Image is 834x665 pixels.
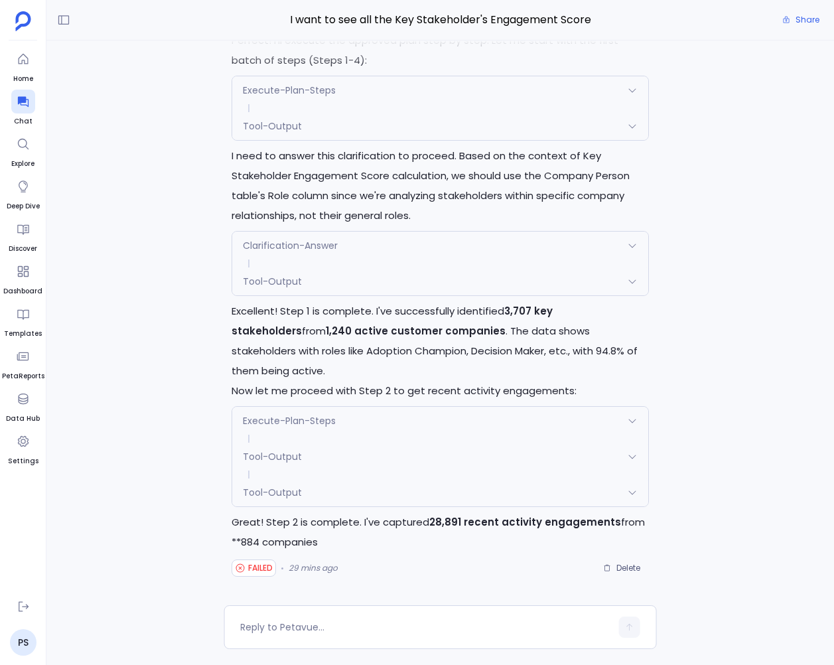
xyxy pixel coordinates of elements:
[243,275,302,288] span: Tool-Output
[243,486,302,499] span: Tool-Output
[6,413,40,424] span: Data Hub
[11,159,35,169] span: Explore
[7,201,40,212] span: Deep Dive
[4,329,42,339] span: Templates
[2,371,44,382] span: PetaReports
[8,429,38,467] a: Settings
[232,381,649,401] p: Now let me proceed with Step 2 to get recent activity engagements:
[3,259,42,297] a: Dashboard
[3,286,42,297] span: Dashboard
[11,47,35,84] a: Home
[10,629,36,656] a: PS
[232,512,649,552] p: Great! Step 2 is complete. I've captured from **884 companies
[232,146,649,226] p: I need to answer this clarification to proceed. Based on the context of Key Stakeholder Engagemen...
[594,558,649,578] button: Delete
[326,324,506,338] strong: 1,240 active customer companies
[243,450,302,463] span: Tool-Output
[232,301,649,381] p: Excellent! Step 1 is complete. I've successfully identified from . The data shows stakeholders wi...
[243,119,302,133] span: Tool-Output
[9,217,37,254] a: Discover
[11,116,35,127] span: Chat
[616,563,640,573] span: Delete
[4,302,42,339] a: Templates
[248,563,273,573] span: FAILED
[9,244,37,254] span: Discover
[8,456,38,467] span: Settings
[243,239,338,252] span: Clarification-Answer
[2,344,44,382] a: PetaReports
[11,90,35,127] a: Chat
[224,11,657,29] span: I want to see all the Key Stakeholder's Engagement Score
[429,515,621,529] strong: 28,891 recent activity engagements
[243,84,336,97] span: Execute-Plan-Steps
[11,74,35,84] span: Home
[796,15,819,25] span: Share
[7,175,40,212] a: Deep Dive
[15,11,31,31] img: petavue logo
[11,132,35,169] a: Explore
[774,11,827,29] button: Share
[289,563,338,573] span: 29 mins ago
[243,414,336,427] span: Execute-Plan-Steps
[6,387,40,424] a: Data Hub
